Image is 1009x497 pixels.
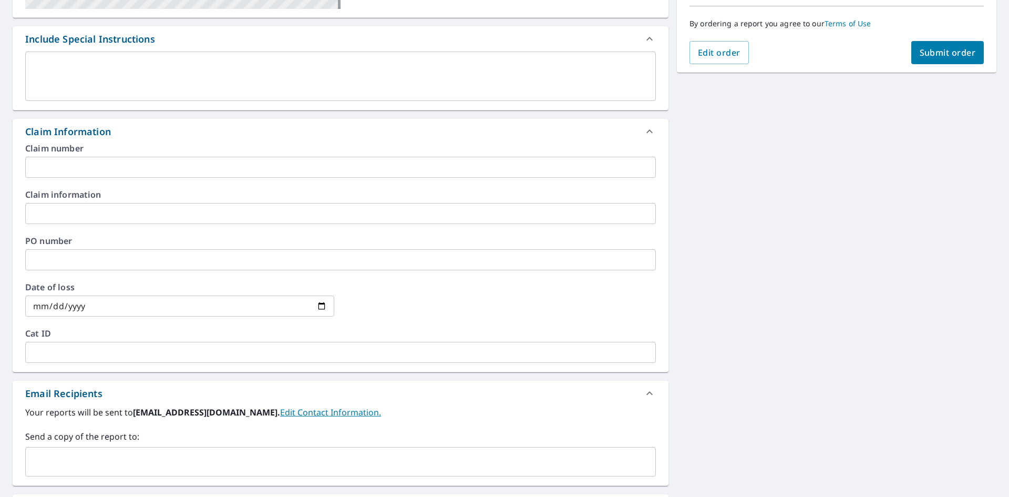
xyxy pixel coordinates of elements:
[133,407,280,418] b: [EMAIL_ADDRESS][DOMAIN_NAME].
[25,283,334,291] label: Date of loss
[25,329,656,338] label: Cat ID
[25,430,656,443] label: Send a copy of the report to:
[911,41,984,64] button: Submit order
[25,387,102,401] div: Email Recipients
[280,407,381,418] a: EditContactInfo
[25,125,111,139] div: Claim Information
[689,41,749,64] button: Edit order
[698,47,740,58] span: Edit order
[25,32,155,46] div: Include Special Instructions
[13,381,668,406] div: Email Recipients
[825,18,871,28] a: Terms of Use
[13,26,668,52] div: Include Special Instructions
[25,406,656,419] label: Your reports will be sent to
[689,19,984,28] p: By ordering a report you agree to our
[25,190,656,199] label: Claim information
[25,144,656,153] label: Claim number
[13,119,668,144] div: Claim Information
[920,47,976,58] span: Submit order
[25,237,656,245] label: PO number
